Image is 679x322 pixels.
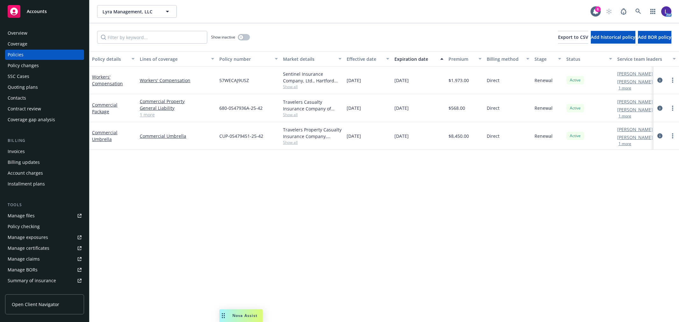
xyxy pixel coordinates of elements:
span: CUP-0S479451-25-42 [219,133,263,139]
button: Export to CSV [558,31,588,44]
a: [PERSON_NAME] [617,106,653,113]
a: Workers' Compensation [92,74,123,87]
button: Premium [446,51,484,66]
a: Manage files [5,211,84,221]
div: Stage [534,56,554,62]
div: Manage claims [8,254,40,264]
button: Add historical policy [591,31,635,44]
a: [PERSON_NAME] [617,98,653,105]
a: Policy checking [5,221,84,232]
button: Stage [532,51,564,66]
a: more [669,76,676,84]
a: Policies [5,50,84,60]
a: Contract review [5,104,84,114]
div: Contacts [8,93,26,103]
div: Summary of insurance [8,276,56,286]
div: Billing [5,137,84,144]
button: Service team leaders [615,51,678,66]
a: Commercial Umbrella [92,129,117,142]
button: Lines of coverage [137,51,217,66]
div: Invoices [8,146,25,157]
div: Policies [8,50,24,60]
span: Direct [487,105,499,111]
span: [DATE] [347,105,361,111]
span: Export to CSV [558,34,588,40]
div: Policy checking [8,221,40,232]
div: 6 [595,6,601,12]
a: General Liability [140,105,214,111]
span: Active [569,77,582,83]
a: Coverage [5,39,84,49]
a: Commercial Package [92,102,117,115]
div: Billing method [487,56,522,62]
button: 1 more [619,114,631,118]
span: Direct [487,77,499,84]
a: Quoting plans [5,82,84,92]
button: Status [564,51,615,66]
span: [DATE] [347,133,361,139]
div: Manage BORs [8,265,38,275]
a: Policy changes [5,60,84,71]
span: Accounts [27,9,47,14]
span: Show all [283,140,342,145]
a: [PERSON_NAME] [617,70,653,77]
button: 1 more [619,86,631,90]
span: Add BOR policy [638,34,671,40]
a: Search [632,5,645,18]
button: Expiration date [392,51,446,66]
a: Contacts [5,93,84,103]
span: $1,973.00 [449,77,469,84]
a: Invoices [5,146,84,157]
button: Policy details [89,51,137,66]
span: Show inactive [211,34,235,40]
a: more [669,132,676,140]
div: Quoting plans [8,82,38,92]
div: Overview [8,28,27,38]
span: 57WECAJ9USZ [219,77,249,84]
span: [DATE] [347,77,361,84]
div: Policy changes [8,60,39,71]
div: Travelers Property Casualty Insurance Company, Travelers Insurance [283,126,342,140]
a: Report a Bug [617,5,630,18]
a: circleInformation [656,132,664,140]
a: more [669,104,676,112]
span: $8,450.00 [449,133,469,139]
span: Show all [283,84,342,89]
a: Installment plans [5,179,84,189]
button: Market details [280,51,344,66]
span: Renewal [534,105,553,111]
button: Nova Assist [219,309,263,322]
img: photo [661,6,671,17]
a: Billing updates [5,157,84,167]
div: Contract review [8,104,41,114]
div: Tools [5,202,84,208]
a: Overview [5,28,84,38]
div: Market details [283,56,335,62]
div: Account charges [8,168,43,178]
div: Status [566,56,605,62]
a: [PERSON_NAME] [617,126,653,133]
div: Policy details [92,56,128,62]
a: circleInformation [656,76,664,84]
span: 680-0S47936A-25-42 [219,105,263,111]
div: Premium [449,56,475,62]
div: Installment plans [8,179,45,189]
a: Accounts [5,3,84,20]
span: Direct [487,133,499,139]
span: Open Client Navigator [12,301,59,308]
a: [PERSON_NAME] [617,134,653,141]
a: 1 more [140,111,214,118]
span: Add historical policy [591,34,635,40]
a: circleInformation [656,104,664,112]
div: Sentinel Insurance Company, Ltd., Hartford Insurance Group [283,71,342,84]
div: Lines of coverage [140,56,207,62]
div: Expiration date [394,56,436,62]
a: Manage certificates [5,243,84,253]
a: Manage exposures [5,232,84,242]
span: Lyra Management, LLC [103,8,158,15]
a: Coverage gap analysis [5,115,84,125]
span: Active [569,105,582,111]
span: Show all [283,112,342,117]
a: Manage claims [5,254,84,264]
